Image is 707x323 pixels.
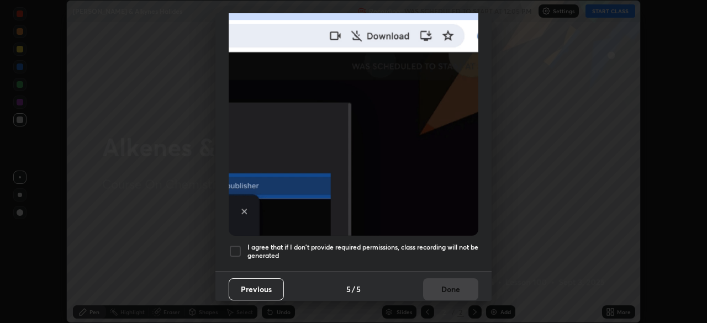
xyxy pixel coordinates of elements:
[356,283,361,295] h4: 5
[247,243,478,260] h5: I agree that if I don't provide required permissions, class recording will not be generated
[346,283,351,295] h4: 5
[229,278,284,300] button: Previous
[352,283,355,295] h4: /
